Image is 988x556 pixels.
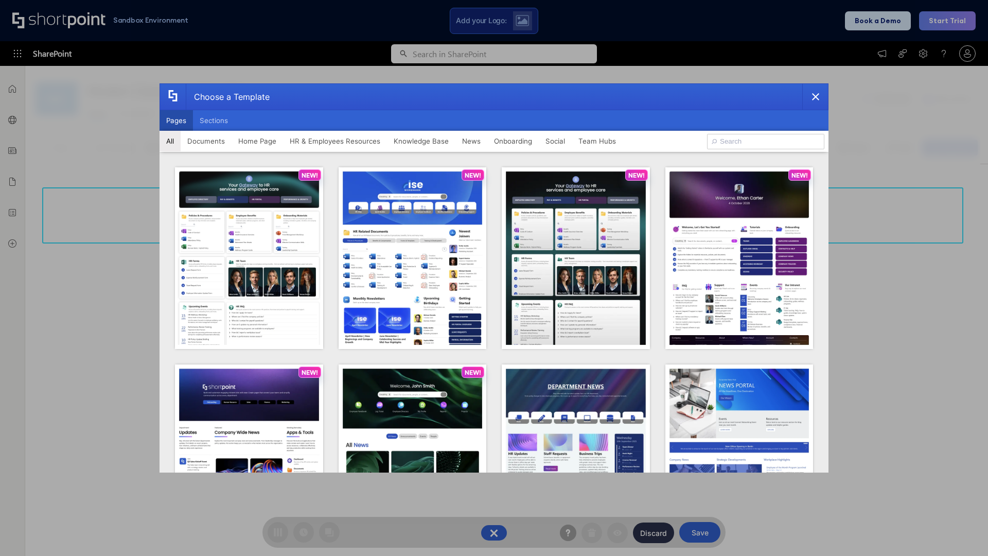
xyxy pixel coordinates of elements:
button: All [160,131,181,151]
p: NEW! [628,171,645,179]
button: News [455,131,487,151]
button: Knowledge Base [387,131,455,151]
button: Documents [181,131,232,151]
p: NEW! [302,171,318,179]
p: NEW! [465,369,481,376]
div: template selector [160,83,828,473]
button: Team Hubs [572,131,623,151]
p: NEW! [791,171,808,179]
div: Choose a Template [186,84,270,110]
button: Home Page [232,131,283,151]
button: Sections [193,110,235,131]
input: Search [707,134,824,149]
p: NEW! [465,171,481,179]
p: NEW! [302,369,318,376]
button: Pages [160,110,193,131]
iframe: Chat Widget [937,507,988,556]
button: HR & Employees Resources [283,131,387,151]
button: Onboarding [487,131,539,151]
button: Social [539,131,572,151]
